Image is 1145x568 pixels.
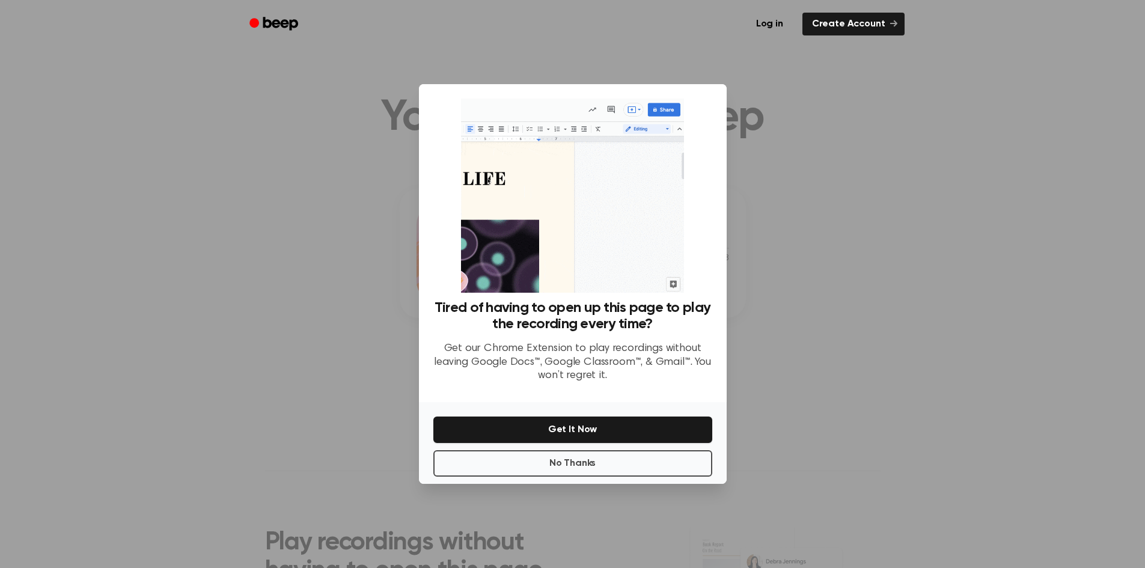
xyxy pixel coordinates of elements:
a: Create Account [802,13,905,35]
button: No Thanks [433,450,712,477]
p: Get our Chrome Extension to play recordings without leaving Google Docs™, Google Classroom™, & Gm... [433,342,712,383]
button: Get It Now [433,417,712,443]
img: Beep extension in action [461,99,684,293]
h3: Tired of having to open up this page to play the recording every time? [433,300,712,332]
a: Log in [744,10,795,38]
a: Beep [241,13,309,36]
